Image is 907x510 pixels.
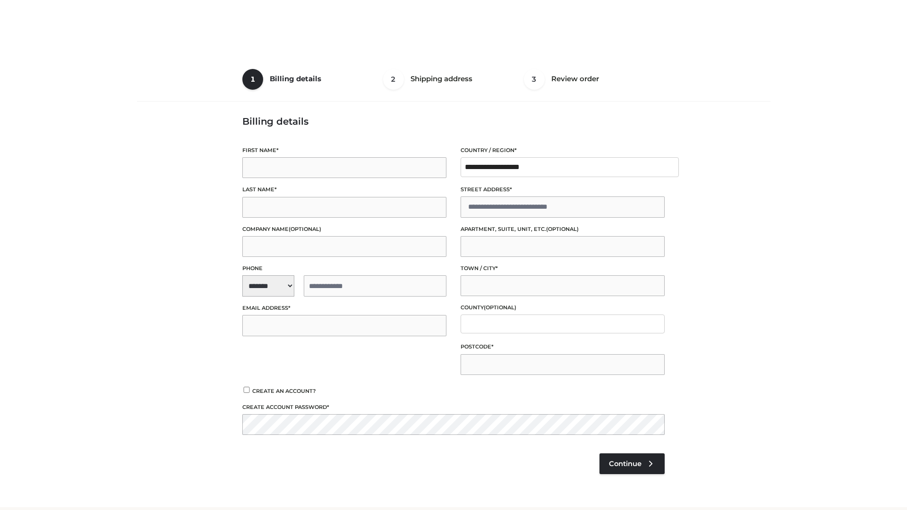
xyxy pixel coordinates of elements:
label: Apartment, suite, unit, etc. [461,225,665,234]
span: (optional) [289,226,321,232]
h3: Billing details [242,116,665,127]
label: Phone [242,264,446,273]
span: 1 [242,69,263,90]
label: Company name [242,225,446,234]
span: Review order [551,74,599,83]
label: Country / Region [461,146,665,155]
span: (optional) [546,226,579,232]
label: County [461,303,665,312]
span: Billing details [270,74,321,83]
label: Street address [461,185,665,194]
input: Create an account? [242,387,251,393]
label: Town / City [461,264,665,273]
label: First name [242,146,446,155]
span: Shipping address [411,74,472,83]
span: (optional) [484,304,516,311]
span: 3 [524,69,545,90]
span: Create an account? [252,388,316,394]
a: Continue [599,453,665,474]
label: Postcode [461,342,665,351]
label: Create account password [242,403,665,412]
span: 2 [383,69,404,90]
label: Email address [242,304,446,313]
label: Last name [242,185,446,194]
span: Continue [609,459,642,468]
